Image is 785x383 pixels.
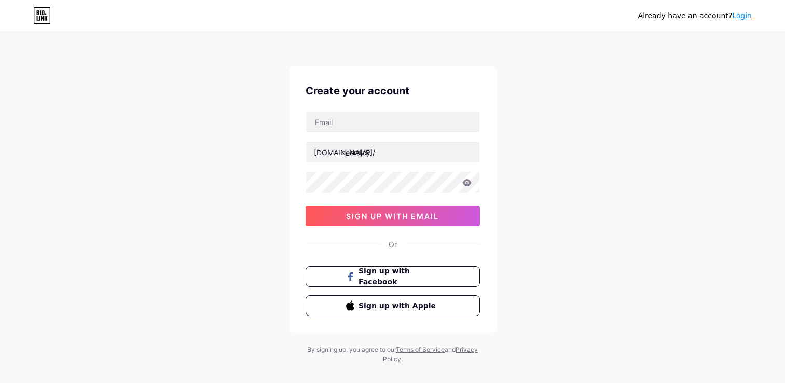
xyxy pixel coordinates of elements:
a: Login [732,11,752,20]
div: Create your account [306,83,480,99]
button: sign up with email [306,206,480,226]
div: Or [389,239,397,250]
div: Already have an account? [638,10,752,21]
a: Terms of Service [396,346,445,353]
div: [DOMAIN_NAME]/ [314,147,375,158]
input: Email [306,112,479,132]
span: sign up with email [346,212,439,221]
button: Sign up with Facebook [306,266,480,287]
input: username [306,142,479,162]
div: By signing up, you agree to our and . [305,345,481,364]
span: Sign up with Apple [359,300,439,311]
span: Sign up with Facebook [359,266,439,288]
button: Sign up with Apple [306,295,480,316]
